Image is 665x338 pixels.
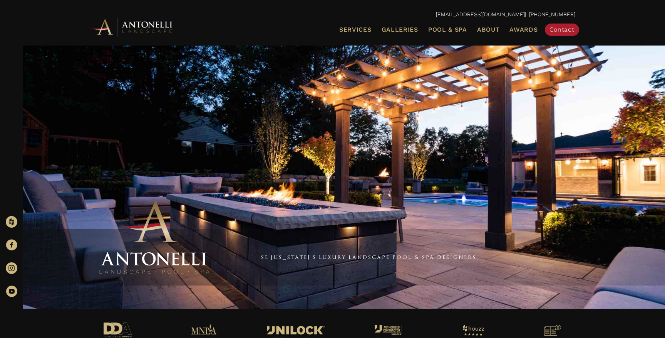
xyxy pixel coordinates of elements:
a: About [474,25,503,35]
a: Pool & Spa [425,25,470,35]
span: Services [339,27,372,33]
span: Galleries [382,26,418,33]
a: SE [US_STATE]'s Luxury Landscape Pool & Spa Designers [261,254,477,260]
span: Pool & Spa [428,26,467,33]
img: Antonelli Stacked Logo [97,198,212,278]
p: | [PHONE_NUMBER] [90,10,575,20]
a: Services [336,25,375,35]
a: Awards [506,25,541,35]
span: Awards [509,26,538,33]
img: Houzz [6,216,17,228]
a: Contact [545,24,579,36]
a: [EMAIL_ADDRESS][DOMAIN_NAME] [436,11,525,17]
img: Antonelli Horizontal Logo [90,16,175,37]
span: About [477,27,500,33]
span: Contact [549,26,575,33]
a: Galleries [379,25,421,35]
